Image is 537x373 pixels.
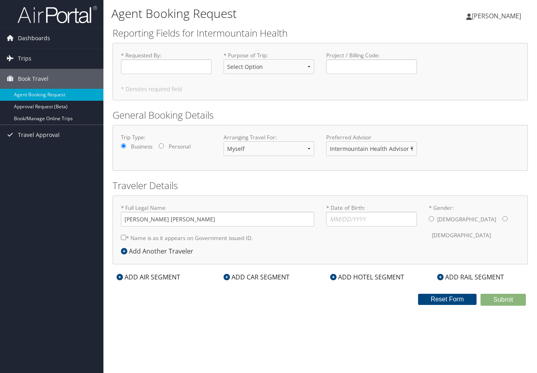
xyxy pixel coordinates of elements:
label: Project / Billing Code : [326,51,417,74]
label: * Gender: [429,204,519,243]
a: [PERSON_NAME] [466,4,529,28]
span: Dashboards [18,28,50,48]
h2: General Booking Details [113,108,528,122]
label: Preferred Advisor [326,133,417,141]
div: Add Another Traveler [121,246,197,256]
input: * Gender:[DEMOGRAPHIC_DATA][DEMOGRAPHIC_DATA] [429,216,434,221]
label: * Requested By : [121,51,212,74]
select: * Purpose of Trip: [224,59,314,74]
label: [DEMOGRAPHIC_DATA] [432,228,491,243]
label: * Full Legal Name [121,204,314,227]
h2: Traveler Details [113,179,528,192]
span: Trips [18,49,31,68]
input: * Date of Birth: [326,212,417,227]
div: ADD RAIL SEGMENT [433,272,508,282]
label: * Purpose of Trip : [224,51,314,80]
input: * Name is as it appears on Government issued ID. [121,235,126,240]
label: [DEMOGRAPHIC_DATA] [437,212,496,227]
input: * Requested By: [121,59,212,74]
button: Submit [481,294,526,306]
input: Project / Billing Code: [326,59,417,74]
label: * Date of Birth: [326,204,417,227]
button: Reset Form [418,294,477,305]
input: * Full Legal Name [121,212,314,227]
label: Business [131,143,152,150]
input: * Gender:[DEMOGRAPHIC_DATA][DEMOGRAPHIC_DATA] [502,216,508,221]
span: [PERSON_NAME] [472,12,521,20]
label: Arranging Travel For: [224,133,314,141]
h1: Agent Booking Request [111,5,390,22]
div: ADD CAR SEGMENT [220,272,294,282]
h5: * Denotes required field [121,86,519,92]
span: Travel Approval [18,125,60,145]
div: ADD HOTEL SEGMENT [326,272,408,282]
label: * Name is as it appears on Government issued ID. [121,230,253,245]
span: Book Travel [18,69,49,89]
label: Trip Type: [121,133,212,141]
label: Personal [169,143,191,150]
img: airportal-logo.png [18,5,97,24]
h2: Reporting Fields for Intermountain Health [113,26,528,40]
div: ADD AIR SEGMENT [113,272,184,282]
